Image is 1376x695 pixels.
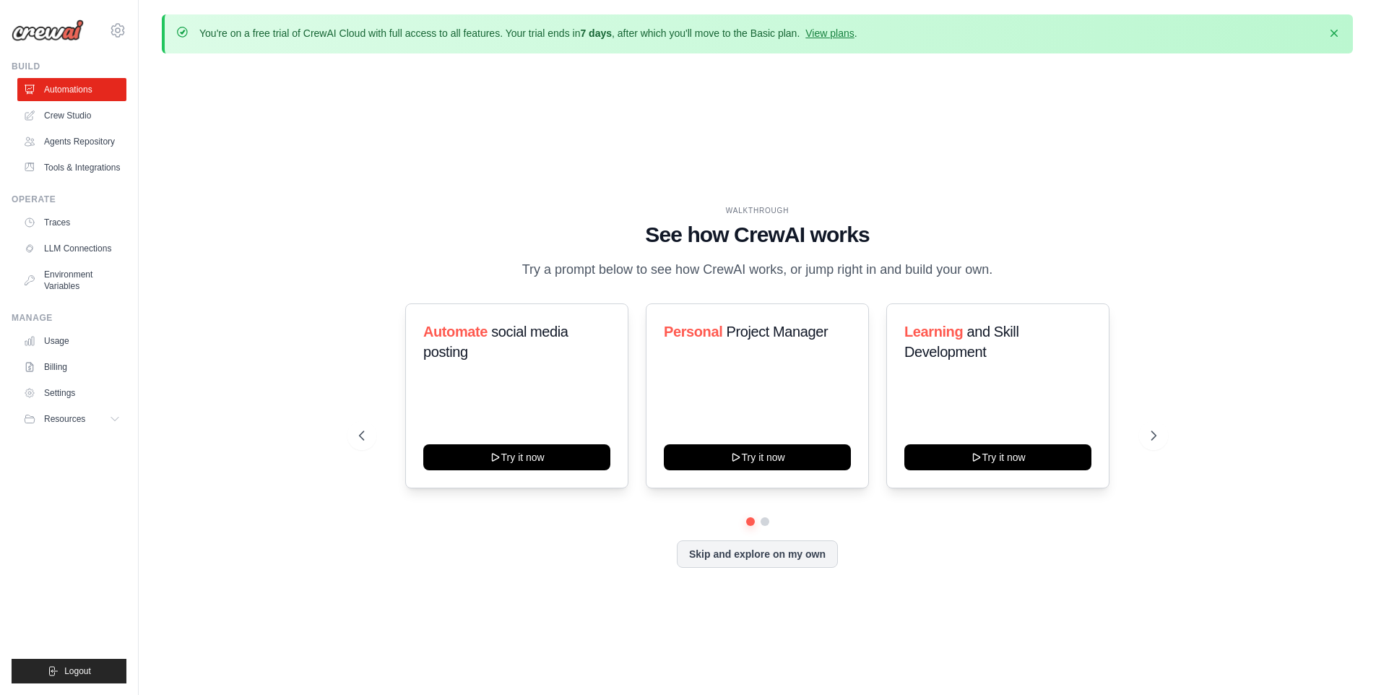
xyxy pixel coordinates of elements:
button: Try it now [904,444,1091,470]
span: Resources [44,413,85,425]
a: Crew Studio [17,104,126,127]
a: Traces [17,211,126,234]
a: Billing [17,355,126,379]
button: Logout [12,659,126,683]
a: Automations [17,78,126,101]
h1: See how CrewAI works [359,222,1156,248]
span: Personal [664,324,722,340]
img: Logo [12,20,84,41]
span: Project Manager [726,324,828,340]
span: social media posting [423,324,568,360]
strong: 7 days [580,27,612,39]
a: Settings [17,381,126,405]
span: Logout [64,665,91,677]
button: Resources [17,407,126,431]
button: Try it now [664,444,851,470]
div: Manage [12,312,126,324]
button: Try it now [423,444,610,470]
div: Build [12,61,126,72]
a: LLM Connections [17,237,126,260]
button: Skip and explore on my own [677,540,838,568]
div: Operate [12,194,126,205]
a: Agents Repository [17,130,126,153]
a: Environment Variables [17,263,126,298]
span: Learning [904,324,963,340]
p: Try a prompt below to see how CrewAI works, or jump right in and build your own. [515,259,1000,280]
span: Automate [423,324,488,340]
p: You're on a free trial of CrewAI Cloud with full access to all features. Your trial ends in , aft... [199,26,857,40]
a: View plans [805,27,854,39]
div: WALKTHROUGH [359,205,1156,216]
a: Tools & Integrations [17,156,126,179]
a: Usage [17,329,126,353]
